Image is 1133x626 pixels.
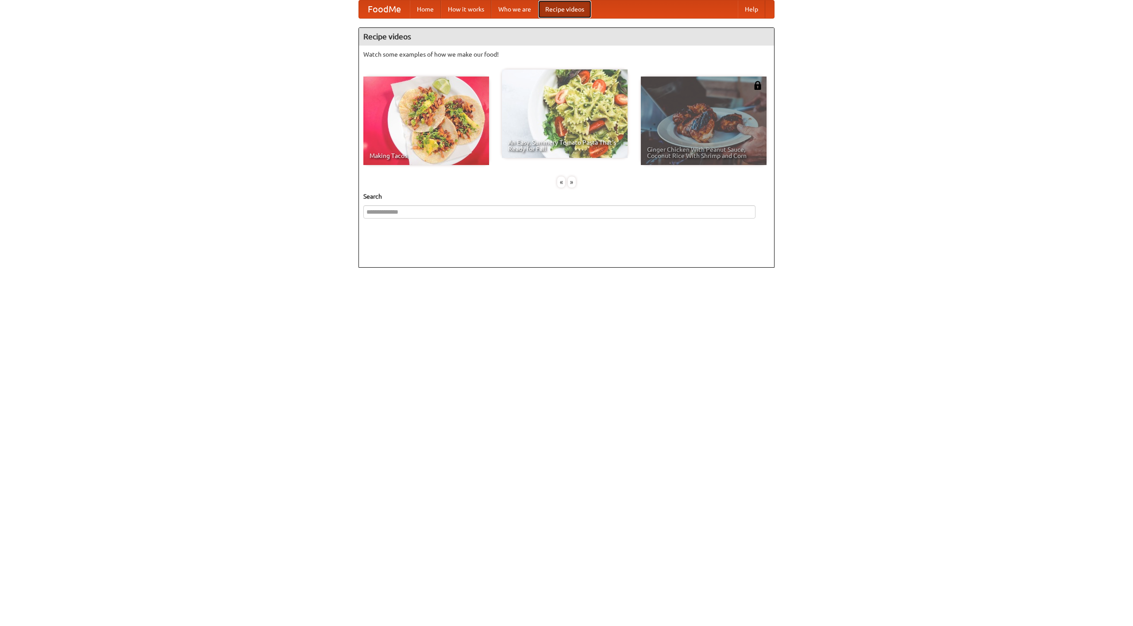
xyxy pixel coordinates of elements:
a: FoodMe [359,0,410,18]
h4: Recipe videos [359,28,774,46]
a: Help [738,0,765,18]
span: Making Tacos [370,153,483,159]
p: Watch some examples of how we make our food! [363,50,770,59]
div: « [557,177,565,188]
img: 483408.png [753,81,762,90]
a: Who we are [491,0,538,18]
a: Home [410,0,441,18]
a: How it works [441,0,491,18]
a: An Easy, Summery Tomato Pasta That's Ready for Fall [502,69,628,158]
a: Making Tacos [363,77,489,165]
div: » [568,177,576,188]
a: Recipe videos [538,0,591,18]
span: An Easy, Summery Tomato Pasta That's Ready for Fall [508,139,621,152]
h5: Search [363,192,770,201]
